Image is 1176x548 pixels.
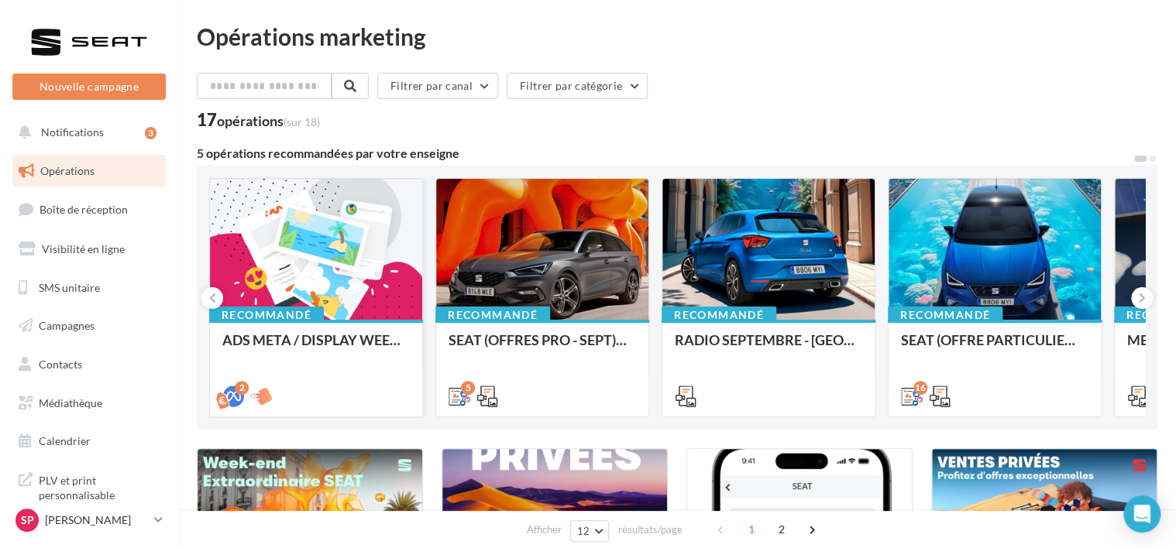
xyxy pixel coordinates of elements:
[449,332,636,363] div: SEAT (OFFRES PRO - SEPT) - SOCIAL MEDIA
[769,517,794,542] span: 2
[9,116,163,149] button: Notifications 3
[913,381,927,395] div: 16
[901,332,1088,363] div: SEAT (OFFRE PARTICULIER - SEPT) - SOCIAL MEDIA
[577,525,590,537] span: 12
[9,310,169,342] a: Campagnes
[9,155,169,187] a: Opérations
[284,115,320,128] span: (sur 18)
[45,512,148,528] p: [PERSON_NAME]
[9,272,169,304] a: SMS unitaire
[21,512,34,528] span: Sp
[217,114,320,128] div: opérations
[9,348,169,381] a: Contacts
[739,517,764,542] span: 1
[9,193,169,226] a: Boîte de réception
[675,332,862,363] div: RADIO SEPTEMBRE - [GEOGRAPHIC_DATA] 6€/Jour + Week-end extraordinaire
[39,470,160,503] span: PLV et print personnalisable
[222,332,410,363] div: ADS META / DISPLAY WEEK-END Extraordinaire (JPO) Septembre 2025
[39,396,102,409] span: Médiathèque
[235,381,249,395] div: 2
[39,434,91,447] span: Calendrier
[9,387,169,420] a: Médiathèque
[39,280,100,293] span: SMS unitaire
[197,147,1133,159] div: 5 opérations recommandées par votre enseigne
[12,505,166,535] a: Sp [PERSON_NAME]
[40,203,128,216] span: Boîte de réception
[377,73,498,99] button: Filtrer par canal
[39,319,95,332] span: Campagnes
[41,125,104,139] span: Notifications
[197,25,1157,48] div: Opérations marketing
[145,127,156,139] div: 3
[197,111,320,128] div: 17
[662,307,776,324] div: Recommandé
[617,522,682,537] span: résultats/page
[9,425,169,457] a: Calendrier
[209,307,324,324] div: Recommandé
[507,73,648,99] button: Filtrer par catégorie
[1123,495,1161,533] div: Open Intercom Messenger
[9,233,169,265] a: Visibilité en ligne
[40,164,95,177] span: Opérations
[527,522,562,537] span: Afficher
[888,307,1002,324] div: Recommandé
[12,74,166,100] button: Nouvelle campagne
[39,358,82,371] span: Contacts
[9,464,169,509] a: PLV et print personnalisable
[42,242,125,255] span: Visibilité en ligne
[570,520,610,542] button: 12
[461,381,475,395] div: 5
[435,307,550,324] div: Recommandé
